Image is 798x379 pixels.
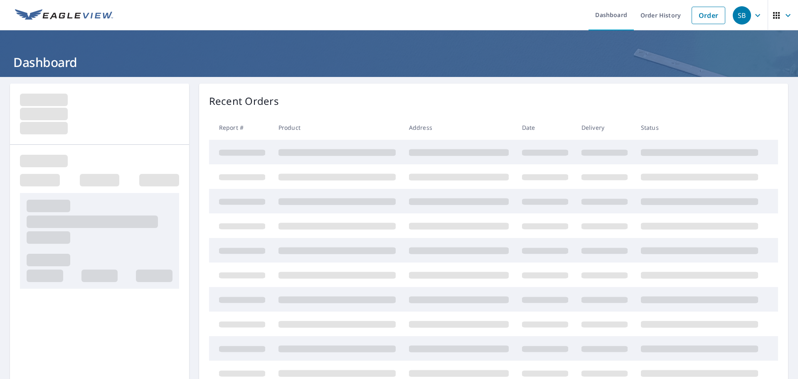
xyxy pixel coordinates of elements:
[575,115,634,140] th: Delivery
[10,54,788,71] h1: Dashboard
[402,115,515,140] th: Address
[209,115,272,140] th: Report #
[209,94,279,109] p: Recent Orders
[515,115,575,140] th: Date
[692,7,725,24] a: Order
[15,9,113,22] img: EV Logo
[634,115,765,140] th: Status
[272,115,402,140] th: Product
[733,6,751,25] div: SB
